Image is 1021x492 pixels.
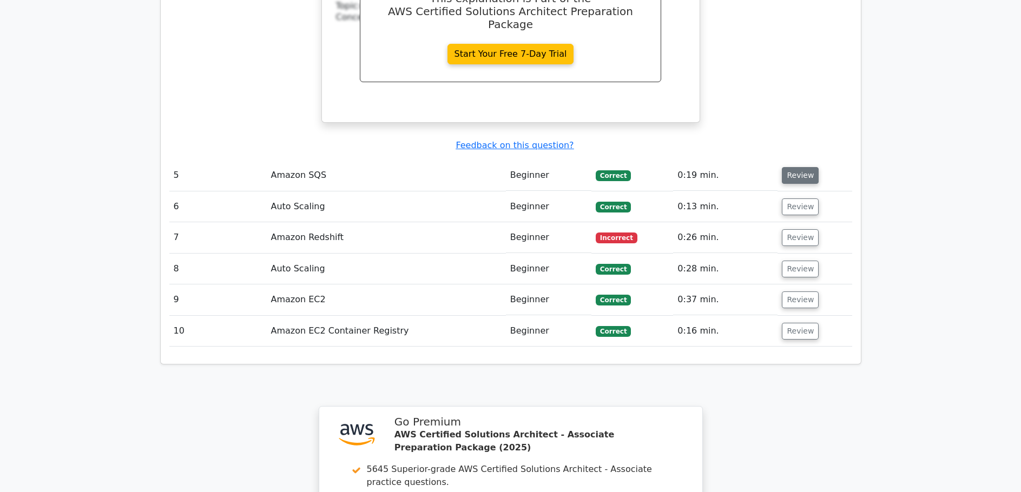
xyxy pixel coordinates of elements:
[673,222,778,253] td: 0:26 min.
[673,191,778,222] td: 0:13 min.
[782,167,819,184] button: Review
[506,316,591,347] td: Beginner
[169,284,267,315] td: 9
[266,316,505,347] td: Amazon EC2 Container Registry
[596,326,631,337] span: Correct
[266,191,505,222] td: Auto Scaling
[673,316,778,347] td: 0:16 min.
[169,191,267,222] td: 6
[782,229,819,246] button: Review
[506,254,591,284] td: Beginner
[596,170,631,181] span: Correct
[596,232,637,243] span: Incorrect
[506,191,591,222] td: Beginner
[506,160,591,191] td: Beginner
[596,264,631,275] span: Correct
[782,323,819,340] button: Review
[266,160,505,191] td: Amazon SQS
[266,254,505,284] td: Auto Scaling
[673,284,778,315] td: 0:37 min.
[336,1,686,12] div: Topic:
[506,222,591,253] td: Beginner
[596,295,631,305] span: Correct
[336,12,686,23] div: Concept:
[169,254,267,284] td: 8
[456,140,574,150] a: Feedback on this question?
[266,222,505,253] td: Amazon Redshift
[673,160,778,191] td: 0:19 min.
[782,198,819,215] button: Review
[782,291,819,308] button: Review
[596,202,631,212] span: Correct
[169,222,267,253] td: 7
[673,254,778,284] td: 0:28 min.
[266,284,505,315] td: Amazon EC2
[782,261,819,277] button: Review
[169,160,267,191] td: 5
[447,44,574,64] a: Start Your Free 7-Day Trial
[169,316,267,347] td: 10
[506,284,591,315] td: Beginner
